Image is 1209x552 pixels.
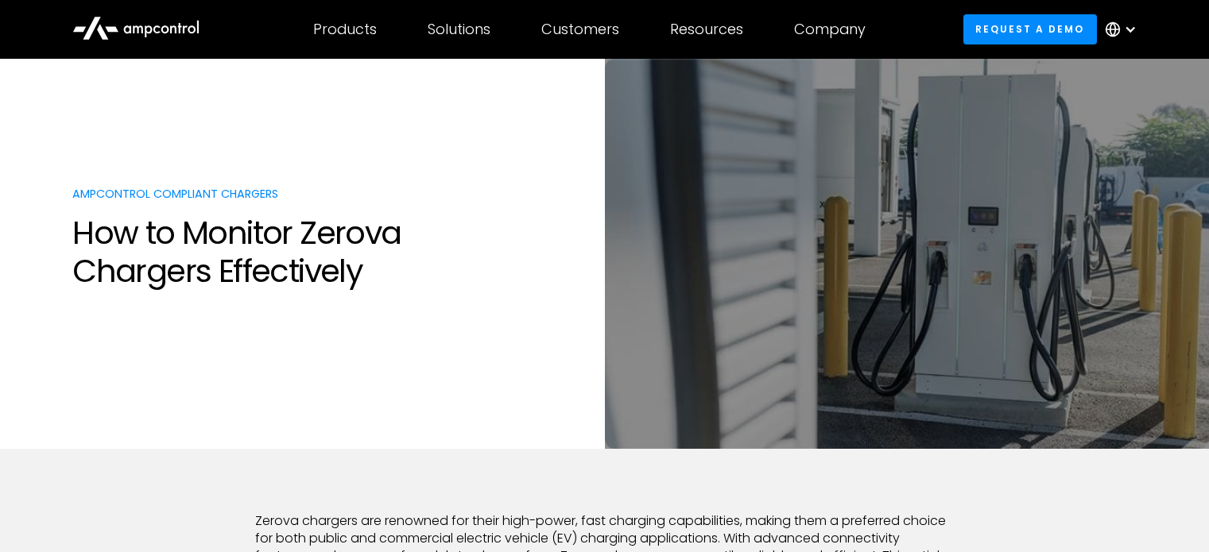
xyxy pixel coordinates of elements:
div: Resources [670,21,743,38]
div: Company [794,21,866,38]
div: Solutions [428,21,490,38]
div: Products [313,21,377,38]
p: Ampcontrol compliant chargers [72,186,588,202]
h1: How to Monitor Zerova Chargers Effectively [72,214,588,290]
div: Customers [541,21,619,38]
a: Request a demo [963,14,1097,44]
